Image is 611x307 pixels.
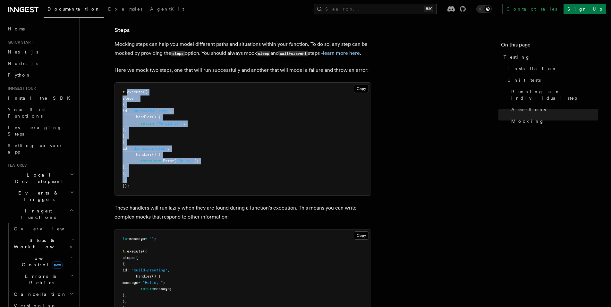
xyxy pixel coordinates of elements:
button: Local Development [5,169,75,187]
span: id [123,146,127,151]
a: Unit tests [505,74,598,86]
a: Running an individual step [509,86,598,104]
a: Assertions [509,104,598,115]
span: "build-greeting" [132,268,167,272]
span: Unit tests [507,77,541,83]
a: Install the SDK [5,92,75,104]
span: t [123,249,125,253]
a: AgentKit [146,2,188,17]
span: , [125,293,127,297]
span: Installation [507,65,557,72]
span: [ [136,96,138,101]
button: Steps & Workflows [11,235,75,253]
button: Toggle dark mode [476,5,492,13]
span: message; [154,286,172,291]
span: return [140,121,154,126]
span: ); [194,159,199,163]
span: new [52,261,63,269]
a: Mocking [509,115,598,127]
p: Mocking steps can help you model different paths and situations within your function. To do so, a... [115,40,371,58]
span: handler [136,274,152,278]
span: "Hello, " [143,280,163,285]
p: Here we mock two steps, one that will run successfully and another that will model a failure and ... [115,66,371,75]
span: Overview [14,226,80,231]
span: new [154,159,161,163]
span: Home [8,26,26,32]
a: Home [5,23,75,35]
span: () { [152,274,161,278]
a: Installation [505,63,598,74]
button: Flow Controlnew [11,253,75,270]
span: Inngest tour [5,86,36,91]
a: Sign Up [564,4,606,14]
p: These handlers will run lazily when they are found during a function's execution. This means you ... [115,203,371,221]
button: Search...⌘K [314,4,437,14]
span: ; [154,236,156,241]
span: [ [136,255,138,260]
span: Assertions [511,106,546,113]
a: Node.js [5,58,75,69]
span: Quick start [5,40,33,45]
span: message [129,236,145,241]
span: .execute [125,90,143,94]
span: "We did it!" [156,121,183,126]
code: waitForEvent [279,51,308,56]
span: ({ [143,90,147,94]
span: } [123,165,125,169]
a: Contact sales [502,4,561,14]
span: Steps & Workflows [11,237,72,250]
span: let [123,236,129,241]
a: Testing [501,51,598,63]
span: Local Development [5,172,70,185]
span: ({ [143,249,147,253]
span: "Oh no!" [176,159,194,163]
span: Setting up your app [8,143,63,154]
span: throw [140,159,152,163]
span: : [127,109,129,113]
span: } [123,299,125,303]
span: : [127,146,129,151]
button: Copy [354,85,369,93]
span: , [125,134,127,138]
span: = [145,236,147,241]
span: Python [8,72,31,78]
a: Leveraging Steps [5,122,75,140]
span: t [123,90,125,94]
a: learn more here [323,50,360,56]
span: Install the SDK [8,95,74,101]
span: Error [163,159,174,163]
span: Flow Control [11,255,71,268]
span: { [123,102,125,107]
span: , [125,171,127,176]
span: } [123,127,125,132]
span: Documentation [47,6,100,12]
span: Leveraging Steps [8,125,62,137]
a: Next.js [5,46,75,58]
button: Errors & Retries [11,270,75,288]
span: , [167,146,170,151]
span: , [170,109,172,113]
button: Copy [354,231,369,240]
h4: On this page [501,41,598,51]
span: Examples [108,6,142,12]
span: Inngest Functions [5,208,69,220]
span: , [167,268,170,272]
span: Mocking [511,118,544,124]
span: .execute [125,249,143,253]
a: Overview [11,223,75,235]
span: : [134,255,136,260]
span: { [123,261,125,266]
a: Your first Functions [5,104,75,122]
span: Running an individual step [511,88,598,101]
span: AgentKit [150,6,184,12]
a: Examples [104,2,146,17]
button: Cancellation [11,288,75,300]
span: () { [152,115,161,119]
span: Your first Functions [8,107,46,119]
span: Cancellation [11,291,67,297]
span: "" [149,236,154,241]
span: : [134,96,136,101]
span: } [123,171,125,176]
span: return [140,286,154,291]
span: } [123,134,125,138]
